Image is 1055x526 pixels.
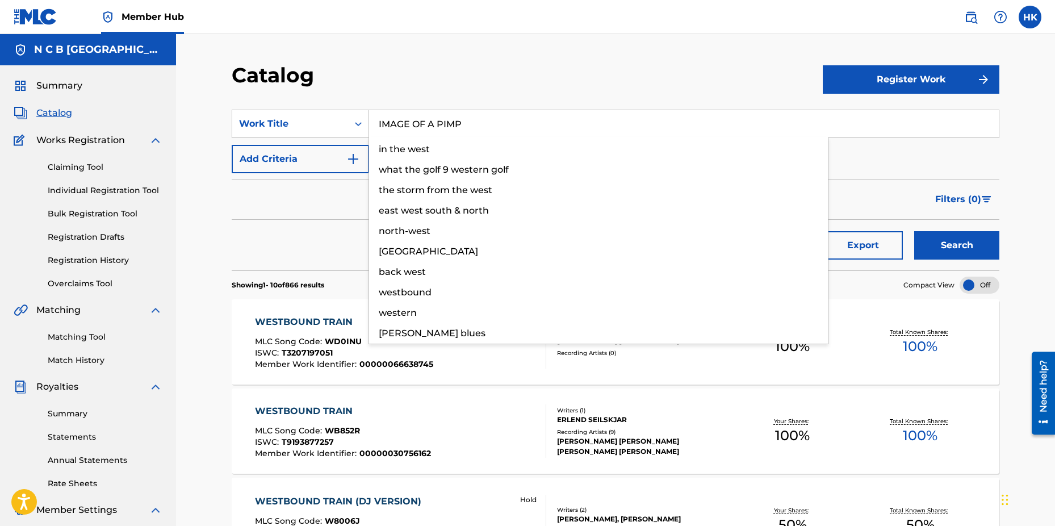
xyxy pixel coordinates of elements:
img: search [964,10,978,24]
span: WB852R [325,425,360,436]
span: Member Hub [122,10,184,23]
div: Work Title [239,117,341,131]
img: f7272a7cc735f4ea7f67.svg [977,73,990,86]
div: WESTBOUND TRAIN [255,315,433,329]
div: ERLEND SEILSKJAR [557,415,729,425]
p: Showing 1 - 10 of 866 results [232,280,324,290]
span: 100 % [775,336,810,357]
img: Works Registration [14,133,28,147]
p: Your Shares: [774,417,811,425]
span: Compact View [903,280,954,290]
span: Catalog [36,106,72,120]
a: Claiming Tool [48,161,162,173]
img: MLC Logo [14,9,57,25]
p: Total Known Shares: [890,506,951,515]
a: SummarySummary [14,79,82,93]
span: [GEOGRAPHIC_DATA] [379,246,478,257]
button: Export [823,231,903,260]
span: 100 % [903,425,937,446]
span: 100 % [775,425,810,446]
img: Catalog [14,106,27,120]
span: Member Settings [36,503,117,517]
span: Filters ( 0 ) [935,193,981,206]
div: Writers ( 1 ) [557,406,729,415]
span: Royalties [36,380,78,394]
span: 100 % [903,336,937,357]
button: Register Work [823,65,999,94]
img: help [994,10,1007,24]
span: Summary [36,79,82,93]
span: western [379,307,417,318]
img: expand [149,503,162,517]
span: MLC Song Code : [255,336,325,347]
span: westbound [379,287,432,298]
iframe: Chat Widget [998,471,1055,526]
h2: Catalog [232,62,320,88]
div: [PERSON_NAME], [PERSON_NAME] [557,514,729,524]
span: the storm from the west [379,185,492,195]
span: back west [379,266,426,277]
div: [PERSON_NAME] [PERSON_NAME] [PERSON_NAME] [PERSON_NAME] [557,436,729,457]
span: W8006J [325,516,360,526]
span: north-west [379,226,430,236]
div: Recording Artists ( 9 ) [557,428,729,436]
div: User Menu [1019,6,1041,28]
div: Træk [1002,483,1008,517]
span: [PERSON_NAME] blues [379,328,485,339]
iframe: Resource Center [1023,347,1055,439]
img: Accounts [14,43,27,57]
span: 00000030756162 [359,448,431,458]
a: Public Search [960,6,982,28]
div: Help [989,6,1012,28]
span: east west south & north [379,205,489,216]
img: expand [149,133,162,147]
div: WESTBOUND TRAIN [255,404,431,418]
a: CatalogCatalog [14,106,72,120]
a: Matching Tool [48,331,162,343]
a: WESTBOUND TRAINMLC Song Code:WD0INUISWC:T3207197051Member Work Identifier:00000066638745Writers (... [232,299,999,385]
span: MLC Song Code : [255,425,325,436]
a: Rate Sheets [48,478,162,490]
img: Royalties [14,380,27,394]
span: in the west [379,144,430,155]
img: 9d2ae6d4665cec9f34b9.svg [346,152,360,166]
p: Total Known Shares: [890,417,951,425]
span: what the golf 9 western golf [379,164,509,175]
h5: N C B SCANDINAVIA [34,43,162,56]
img: Top Rightsholder [101,10,115,24]
div: WESTBOUND TRAIN (DJ VERSION) [255,495,427,508]
p: Total Known Shares: [890,328,951,336]
img: filter [982,196,991,203]
img: Matching [14,303,28,317]
span: Matching [36,303,81,317]
span: T3207197051 [282,348,333,358]
a: Overclaims Tool [48,278,162,290]
button: Add Criteria [232,145,369,173]
a: Match History [48,354,162,366]
span: ISWC : [255,437,282,447]
a: Statements [48,431,162,443]
div: Recording Artists ( 0 ) [557,349,729,357]
span: MLC Song Code : [255,516,325,526]
button: Filters (0) [928,185,999,214]
span: Member Work Identifier : [255,448,359,458]
span: 00000066638745 [359,359,433,369]
a: Summary [48,408,162,420]
a: Registration Drafts [48,231,162,243]
img: Member Settings [14,503,27,517]
img: expand [149,303,162,317]
a: Bulk Registration Tool [48,208,162,220]
a: Annual Statements [48,454,162,466]
img: Summary [14,79,27,93]
div: Writers ( 2 ) [557,506,729,514]
form: Search Form [232,110,999,270]
p: Your Shares: [774,506,811,515]
img: expand [149,380,162,394]
a: Registration History [48,254,162,266]
div: Chat-widget [998,471,1055,526]
span: ISWC : [255,348,282,358]
a: WESTBOUND TRAINMLC Song Code:WB852RISWC:T9193877257Member Work Identifier:00000030756162Writers (... [232,389,999,474]
button: Search [914,231,999,260]
p: Hold [520,495,537,505]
